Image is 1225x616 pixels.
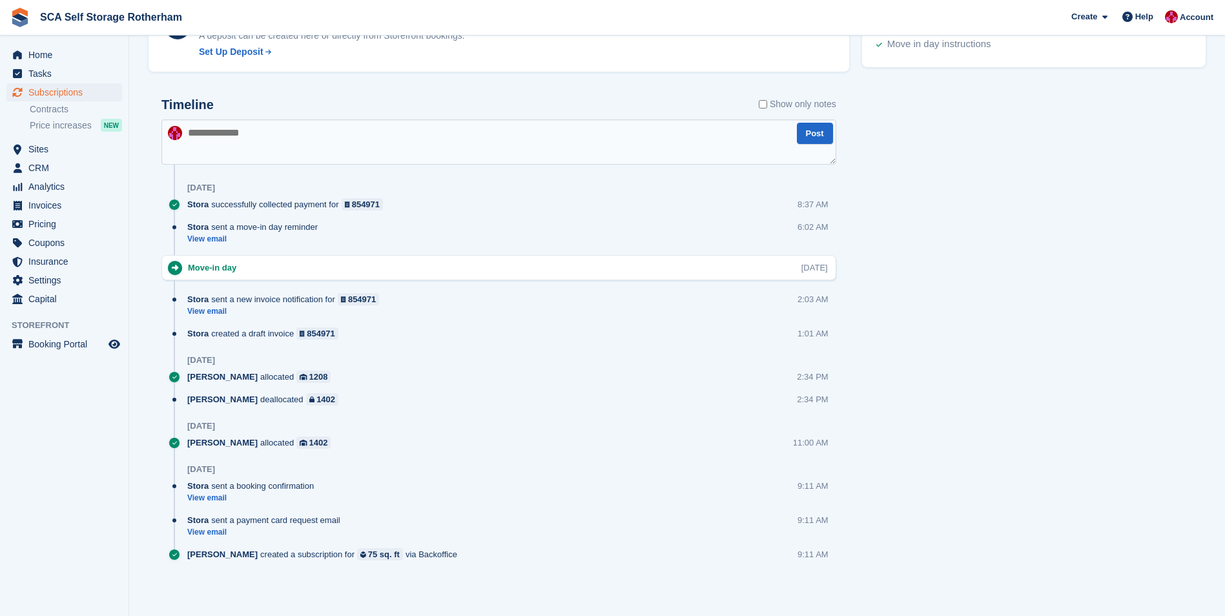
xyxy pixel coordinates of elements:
[30,119,92,132] span: Price increases
[28,65,106,83] span: Tasks
[187,436,258,449] span: [PERSON_NAME]
[797,371,828,383] div: 2:34 PM
[6,140,122,158] a: menu
[35,6,187,28] a: SCA Self Storage Rotherham
[887,37,991,52] div: Move in day instructions
[187,514,347,526] div: sent a payment card request email
[187,371,337,383] div: allocated
[187,548,258,560] span: [PERSON_NAME]
[6,234,122,252] a: menu
[187,293,386,305] div: sent a new invoice notification for
[187,548,464,560] div: created a subscription for via Backoffice
[187,393,345,406] div: deallocated
[28,234,106,252] span: Coupons
[6,271,122,289] a: menu
[187,527,347,538] a: View email
[28,271,106,289] span: Settings
[199,45,263,59] div: Set Up Deposit
[798,221,829,233] div: 6:02 AM
[348,293,376,305] div: 854971
[28,215,106,233] span: Pricing
[309,371,328,383] div: 1208
[187,493,320,504] a: View email
[187,480,320,492] div: sent a booking confirmation
[6,335,122,353] a: menu
[28,159,106,177] span: CRM
[161,98,214,112] h2: Timeline
[187,327,345,340] div: created a draft invoice
[793,436,829,449] div: 11:00 AM
[28,252,106,271] span: Insurance
[101,119,122,132] div: NEW
[316,393,335,406] div: 1402
[28,83,106,101] span: Subscriptions
[187,198,209,210] span: Stora
[187,393,258,406] span: [PERSON_NAME]
[188,262,243,274] div: Move-in day
[187,183,215,193] div: [DATE]
[6,196,122,214] a: menu
[168,126,182,140] img: Thomas Webb
[187,421,215,431] div: [DATE]
[28,335,106,353] span: Booking Portal
[6,65,122,83] a: menu
[798,293,829,305] div: 2:03 AM
[187,327,209,340] span: Stora
[801,262,828,274] div: [DATE]
[30,118,122,132] a: Price increases NEW
[6,46,122,64] a: menu
[187,306,386,317] a: View email
[357,548,403,560] a: 75 sq. ft
[6,83,122,101] a: menu
[107,336,122,352] a: Preview store
[187,221,324,233] div: sent a move-in day reminder
[798,480,829,492] div: 9:11 AM
[187,234,324,245] a: View email
[10,8,30,27] img: stora-icon-8386f47178a22dfd0bd8f6a31ec36ba5ce8667c1dd55bd0f319d3a0aa187defe.svg
[12,319,129,332] span: Storefront
[28,196,106,214] span: Invoices
[199,45,465,59] a: Set Up Deposit
[296,327,338,340] a: 854971
[187,355,215,365] div: [DATE]
[296,371,331,383] a: 1208
[187,221,209,233] span: Stora
[1180,11,1213,24] span: Account
[1071,10,1097,23] span: Create
[797,123,833,144] button: Post
[187,480,209,492] span: Stora
[797,393,828,406] div: 2:34 PM
[1165,10,1178,23] img: Thomas Webb
[28,46,106,64] span: Home
[28,140,106,158] span: Sites
[306,393,338,406] a: 1402
[798,198,829,210] div: 8:37 AM
[30,103,122,116] a: Contracts
[342,198,384,210] a: 854971
[352,198,380,210] div: 854971
[6,252,122,271] a: menu
[6,159,122,177] a: menu
[6,290,122,308] a: menu
[199,29,465,43] p: A deposit can be created here or directly from Storefront bookings.
[798,548,829,560] div: 9:11 AM
[798,514,829,526] div: 9:11 AM
[187,293,209,305] span: Stora
[307,327,335,340] div: 854971
[6,215,122,233] a: menu
[759,98,767,111] input: Show only notes
[187,198,389,210] div: successfully collected payment for
[187,436,337,449] div: allocated
[759,98,836,111] label: Show only notes
[187,371,258,383] span: [PERSON_NAME]
[338,293,380,305] a: 854971
[6,178,122,196] a: menu
[187,464,215,475] div: [DATE]
[1135,10,1153,23] span: Help
[368,548,400,560] div: 75 sq. ft
[187,514,209,526] span: Stora
[296,436,331,449] a: 1402
[798,327,829,340] div: 1:01 AM
[28,290,106,308] span: Capital
[28,178,106,196] span: Analytics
